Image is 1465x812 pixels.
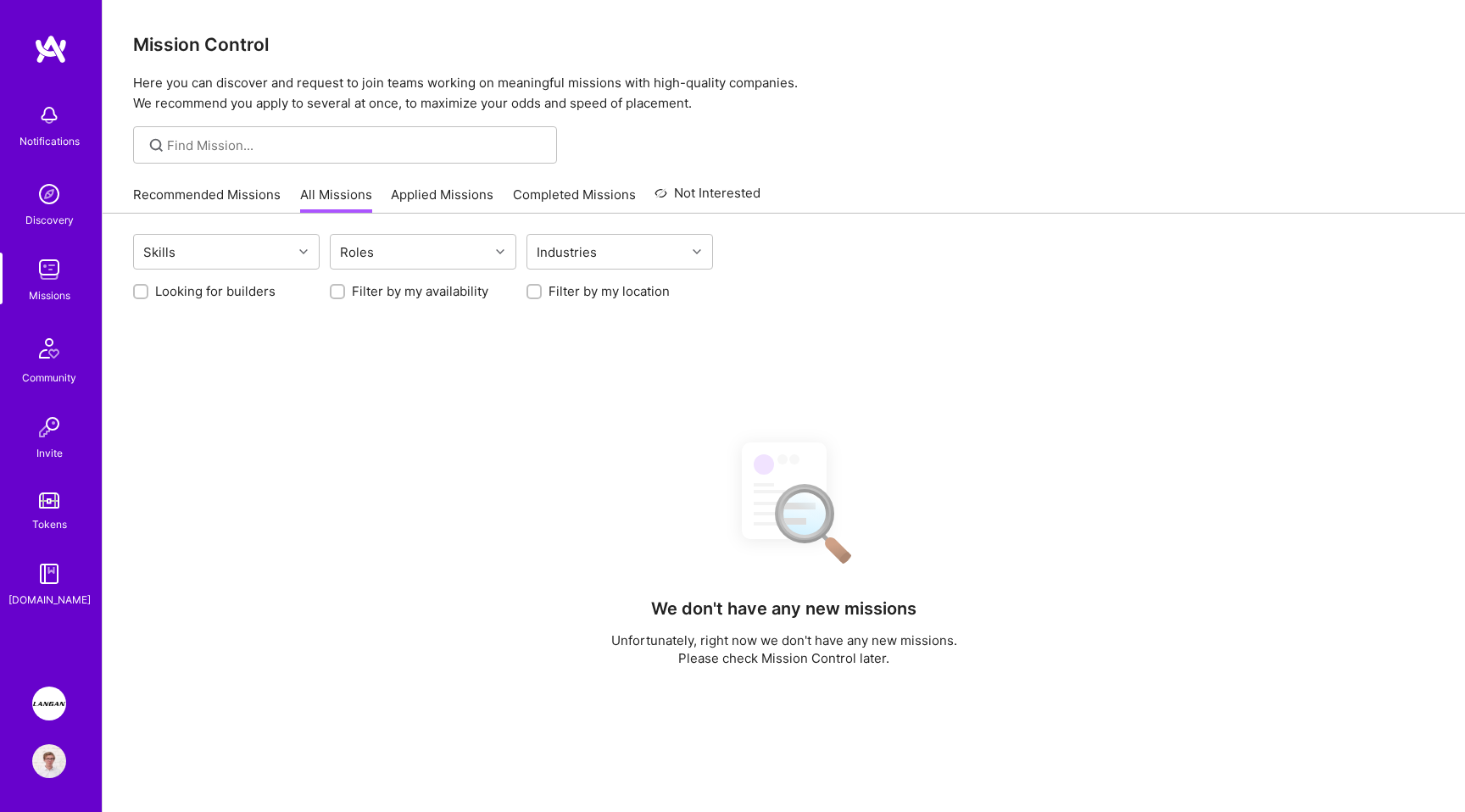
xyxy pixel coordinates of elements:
[29,286,70,304] div: Missions
[532,240,601,264] div: Industries
[155,282,276,300] label: Looking for builders
[25,211,74,229] div: Discovery
[352,282,488,300] label: Filter by my availability
[34,34,68,64] img: logo
[336,240,378,264] div: Roles
[19,132,80,150] div: Notifications
[651,598,916,619] h4: We don't have any new missions
[133,34,1434,55] h3: Mission Control
[133,186,281,214] a: Recommended Missions
[655,183,760,214] a: Not Interested
[167,136,544,154] input: Find Mission...
[22,369,76,387] div: Community
[32,177,66,211] img: discovery
[32,687,66,720] img: Langan: AI-Copilot for Environmental Site Assessment
[712,427,856,576] img: No Results
[133,73,1434,114] p: Here you can discover and request to join teams working on meaningful missions with high-quality ...
[39,492,59,509] img: tokens
[36,444,63,462] div: Invite
[693,247,701,256] i: icon Chevron
[29,328,70,369] img: Community
[28,687,70,720] a: Langan: AI-Copilot for Environmental Site Assessment
[32,744,66,778] img: User Avatar
[299,247,308,256] i: icon Chevron
[513,186,636,214] a: Completed Missions
[549,282,670,300] label: Filter by my location
[32,410,66,444] img: Invite
[391,186,493,214] a: Applied Missions
[28,744,70,778] a: User Avatar
[300,186,372,214] a: All Missions
[32,557,66,591] img: guide book
[32,515,67,533] div: Tokens
[496,247,504,256] i: icon Chevron
[32,98,66,132] img: bell
[611,631,957,649] p: Unfortunately, right now we don't have any new missions.
[8,591,91,609] div: [DOMAIN_NAME]
[139,240,180,264] div: Skills
[32,253,66,286] img: teamwork
[147,136,166,155] i: icon SearchGrey
[611,649,957,667] p: Please check Mission Control later.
